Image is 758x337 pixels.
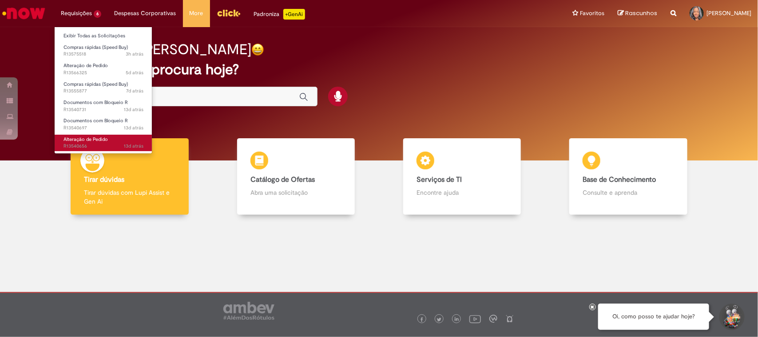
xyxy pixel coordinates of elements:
[63,44,128,51] span: Compras rápidas (Speed Buy)
[71,42,251,57] h2: Boa tarde, [PERSON_NAME]
[63,124,143,132] span: R13540697
[124,106,143,113] span: 13d atrás
[55,61,152,77] a: Aberto R13566325 : Alteração de Pedido
[84,175,124,184] b: Tirar dúvidas
[126,88,143,94] span: 7d atrás
[251,43,264,56] img: happy-face.png
[63,106,143,113] span: R13540731
[124,124,143,131] time: 16/09/2025 16:17:00
[55,31,152,41] a: Exibir Todas as Solicitações
[213,138,379,215] a: Catálogo de Ofertas Abra uma solicitação
[55,80,152,96] a: Aberto R13555877 : Compras rápidas (Speed Buy)
[63,69,143,76] span: R13566325
[63,99,128,106] span: Documentos com Bloqueio R
[417,175,462,184] b: Serviços de TI
[71,62,687,77] h2: O que você procura hoje?
[223,302,274,320] img: logo_footer_ambev_rotulo_gray.png
[94,10,101,18] span: 6
[706,9,751,17] span: [PERSON_NAME]
[417,188,508,197] p: Encontre ajuda
[61,9,92,18] span: Requisições
[618,9,657,18] a: Rascunhos
[217,6,241,20] img: click_logo_yellow_360x200.png
[455,317,459,322] img: logo_footer_linkedin.png
[583,188,674,197] p: Consulte e aprenda
[63,117,128,124] span: Documentos com Bloqueio R
[47,138,213,215] a: Tirar dúvidas Tirar dúvidas com Lupi Assist e Gen Ai
[250,175,315,184] b: Catálogo de Ofertas
[489,315,497,323] img: logo_footer_workplace.png
[55,43,152,59] a: Aberto R13575518 : Compras rápidas (Speed Buy)
[124,106,143,113] time: 16/09/2025 16:21:19
[126,69,143,76] time: 25/09/2025 12:02:33
[63,136,108,143] span: Alteração de Pedido
[63,81,128,88] span: Compras rápidas (Speed Buy)
[420,317,424,322] img: logo_footer_facebook.png
[469,313,481,325] img: logo_footer_youtube.png
[124,143,143,149] span: 13d atrás
[126,88,143,94] time: 22/09/2025 15:25:01
[124,124,143,131] span: 13d atrás
[190,9,203,18] span: More
[63,51,143,58] span: R13575518
[437,317,441,322] img: logo_footer_twitter.png
[63,143,143,150] span: R13540656
[124,143,143,149] time: 16/09/2025 16:11:00
[55,135,152,151] a: Aberto R13540656 : Alteração de Pedido
[250,188,341,197] p: Abra uma solicitação
[84,188,175,206] p: Tirar dúvidas com Lupi Assist e Gen Ai
[54,27,152,154] ul: Requisições
[379,138,545,215] a: Serviços de TI Encontre ajuda
[580,9,604,18] span: Favoritos
[506,315,514,323] img: logo_footer_naosei.png
[545,138,711,215] a: Base de Conhecimento Consulte e aprenda
[718,304,745,330] button: Iniciar Conversa de Suporte
[55,98,152,114] a: Aberto R13540731 : Documentos com Bloqueio R
[283,9,305,20] p: +GenAi
[598,304,709,330] div: Oi, como posso te ajudar hoje?
[63,88,143,95] span: R13555877
[625,9,657,17] span: Rascunhos
[115,9,176,18] span: Despesas Corporativas
[63,62,108,69] span: Alteração de Pedido
[1,4,47,22] img: ServiceNow
[126,51,143,57] time: 29/09/2025 09:59:29
[126,69,143,76] span: 5d atrás
[126,51,143,57] span: 3h atrás
[55,116,152,132] a: Aberto R13540697 : Documentos com Bloqueio R
[583,175,656,184] b: Base de Conhecimento
[254,9,305,20] div: Padroniza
